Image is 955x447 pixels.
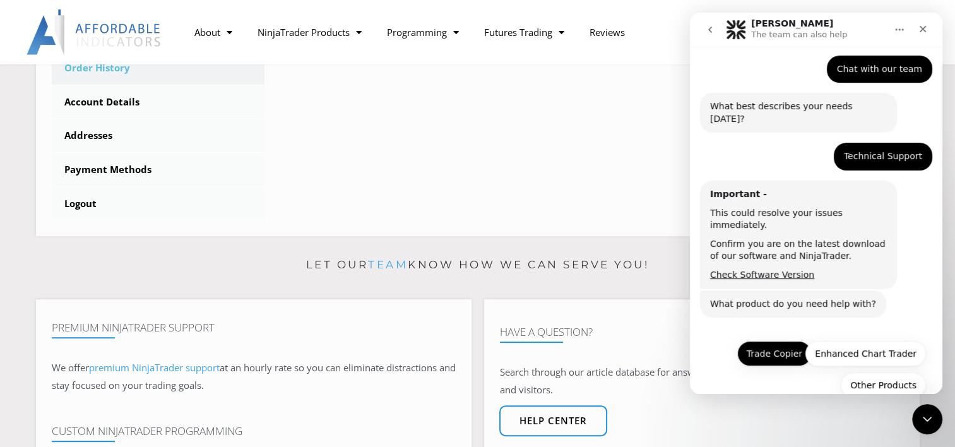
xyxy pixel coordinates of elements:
iframe: Intercom live chat [912,404,942,434]
a: Help center [499,405,607,436]
a: Logout [52,188,265,220]
a: NinjaTrader Products [244,18,374,47]
a: Addresses [52,119,265,152]
a: premium NinjaTrader support [89,361,220,374]
a: Account Details [52,86,265,119]
nav: Menu [181,18,745,47]
a: Programming [374,18,471,47]
a: Order History [52,52,265,85]
span: Help center [519,416,587,426]
span: We offer [52,361,89,374]
p: Let our know how we can serve you! [36,255,920,275]
a: team [368,258,408,271]
img: LogoAI | Affordable Indicators – NinjaTrader [27,9,162,55]
h4: Custom NinjaTrader Programming [52,425,456,438]
a: Payment Methods [52,153,265,186]
p: Search through our article database for answers to most common questions from customers and visit... [500,364,904,399]
a: Reviews [576,18,637,47]
span: at an hourly rate so you can eliminate distractions and stay focused on your trading goals. [52,361,456,391]
button: Other Products [151,360,236,385]
h4: Premium NinjaTrader Support [52,321,456,334]
iframe: Intercom live chat [690,13,942,394]
a: Futures Trading [471,18,576,47]
h4: Have A Question? [500,326,904,338]
a: About [181,18,244,47]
